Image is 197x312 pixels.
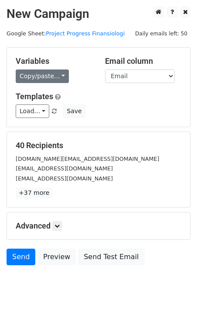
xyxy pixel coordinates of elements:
[7,249,35,265] a: Send
[16,56,92,66] h5: Variables
[16,165,113,172] small: [EMAIL_ADDRESS][DOMAIN_NAME]
[7,7,190,21] h2: New Campaign
[63,104,85,118] button: Save
[16,221,181,231] h5: Advanced
[105,56,181,66] h5: Email column
[16,104,49,118] a: Load...
[16,175,113,182] small: [EMAIL_ADDRESS][DOMAIN_NAME]
[16,92,53,101] a: Templates
[16,156,159,162] small: [DOMAIN_NAME][EMAIL_ADDRESS][DOMAIN_NAME]
[78,249,144,265] a: Send Test Email
[7,30,125,37] small: Google Sheet:
[16,69,69,83] a: Copy/paste...
[132,29,190,38] span: Daily emails left: 50
[16,187,52,198] a: +37 more
[46,30,125,37] a: Project Progress Finansiologi
[37,249,76,265] a: Preview
[132,30,190,37] a: Daily emails left: 50
[153,270,197,312] iframe: Chat Widget
[16,141,181,150] h5: 40 Recipients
